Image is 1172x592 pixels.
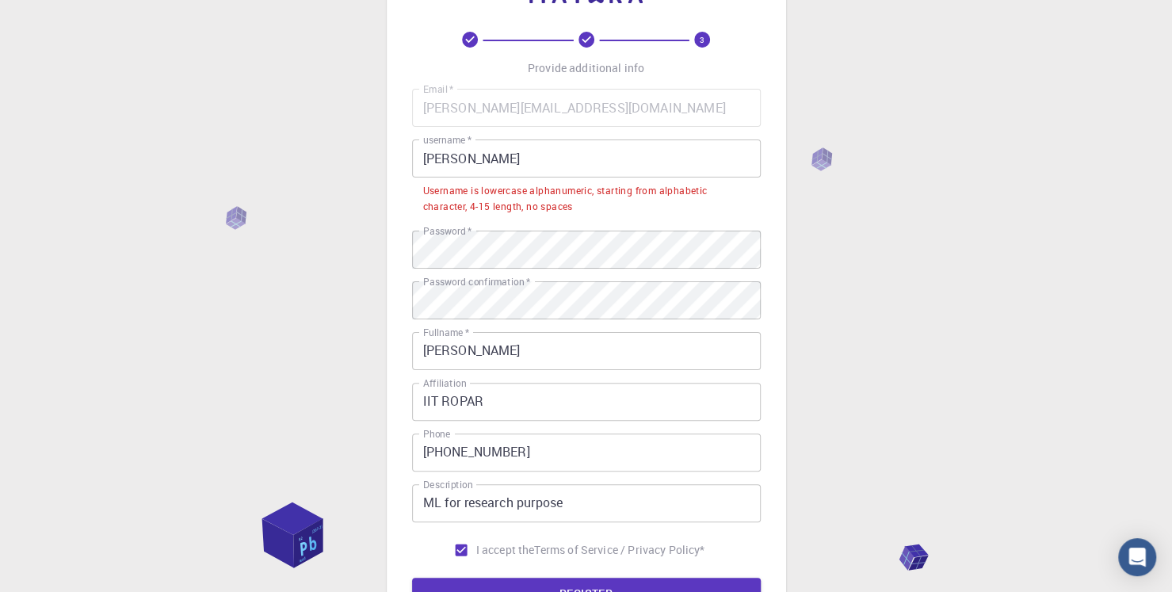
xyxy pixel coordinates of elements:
label: Email [423,82,453,96]
div: Open Intercom Messenger [1118,538,1156,576]
text: 3 [700,34,704,45]
p: Provide additional info [528,60,644,76]
label: Password confirmation [423,275,530,288]
label: Affiliation [423,376,466,390]
span: I accept the [476,542,535,558]
a: Terms of Service / Privacy Policy* [534,542,704,558]
label: Password [423,224,471,238]
div: Username is lowercase alphanumeric, starting from alphabetic character, 4-15 length, no spaces [423,183,750,215]
label: username [423,133,471,147]
label: Phone [423,427,450,441]
label: Fullname [423,326,469,339]
p: Terms of Service / Privacy Policy * [534,542,704,558]
label: Description [423,478,473,491]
